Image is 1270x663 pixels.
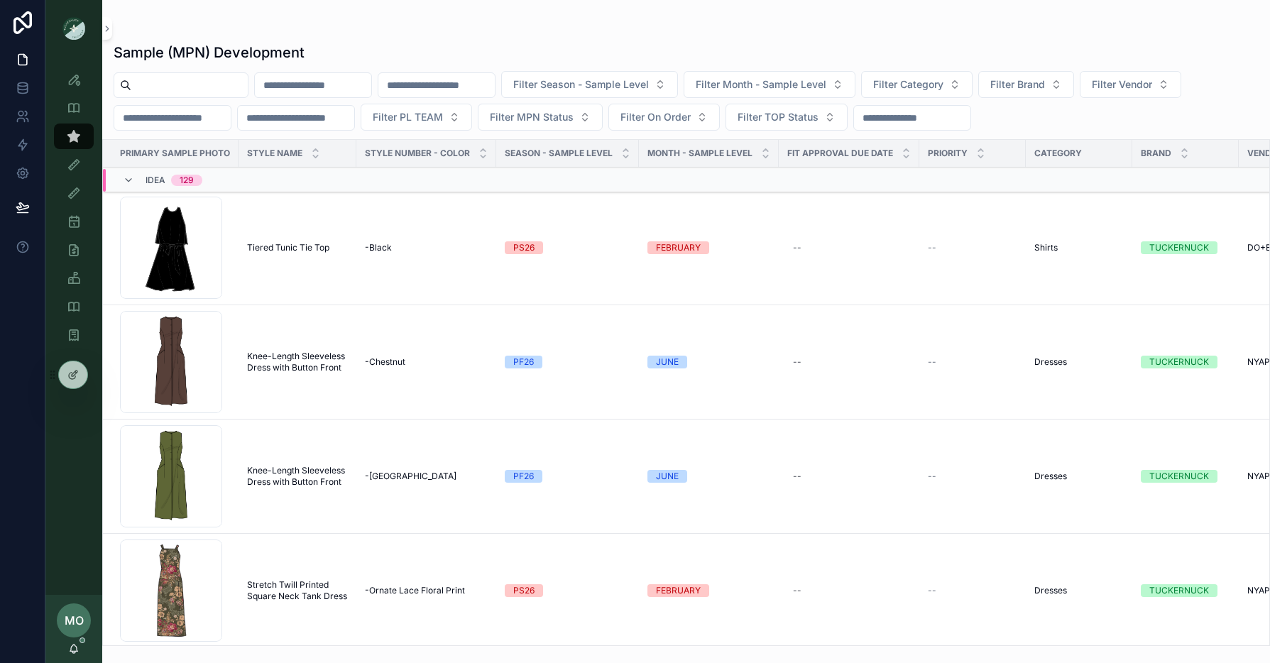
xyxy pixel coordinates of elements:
a: PF26 [505,470,630,483]
span: -Black [365,242,392,253]
div: FEBRUARY [656,241,701,254]
span: NYAP [1247,356,1270,368]
span: MO [65,612,84,629]
button: Select Button [478,104,603,131]
span: Shirts [1034,242,1058,253]
img: App logo [62,17,85,40]
span: Filter Category [873,77,943,92]
a: PF26 [505,356,630,368]
span: MONTH - SAMPLE LEVEL [647,148,752,159]
span: Season - Sample Level [505,148,613,159]
div: -- [793,356,801,368]
span: Idea [146,175,165,186]
div: JUNE [656,470,679,483]
button: Select Button [861,71,973,98]
a: Shirts [1034,242,1124,253]
a: -- [928,471,1017,482]
a: PS26 [505,584,630,597]
a: FEBRUARY [647,584,770,597]
a: -- [787,465,911,488]
a: TUCKERNUCK [1141,356,1230,368]
span: Filter Month - Sample Level [696,77,826,92]
a: PS26 [505,241,630,254]
a: Stretch Twill Printed Square Neck Tank Dress [247,579,348,602]
button: Select Button [501,71,678,98]
a: -- [787,236,911,259]
span: Filter Vendor [1092,77,1152,92]
span: -- [928,585,936,596]
a: -Ornate Lace Floral Print [365,585,488,596]
span: -Chestnut [365,356,405,368]
div: PF26 [513,356,534,368]
a: TUCKERNUCK [1141,241,1230,254]
span: Fit Approval Due Date [787,148,893,159]
div: TUCKERNUCK [1149,356,1209,368]
a: TUCKERNUCK [1141,470,1230,483]
a: Knee-Length Sleeveless Dress with Button Front [247,465,348,488]
span: NYAP [1247,585,1270,596]
a: -Black [365,242,488,253]
button: Select Button [361,104,472,131]
span: Filter MPN Status [490,110,574,124]
span: Primary Sample Photo [120,148,230,159]
div: 129 [180,175,194,186]
div: TUCKERNUCK [1149,470,1209,483]
div: TUCKERNUCK [1149,241,1209,254]
a: JUNE [647,470,770,483]
span: PRIORITY [928,148,968,159]
button: Select Button [726,104,848,131]
span: -- [928,356,936,368]
a: Dresses [1034,471,1124,482]
span: Filter Season - Sample Level [513,77,649,92]
a: Dresses [1034,585,1124,596]
div: PS26 [513,584,535,597]
button: Select Button [1080,71,1181,98]
div: JUNE [656,356,679,368]
a: TUCKERNUCK [1141,584,1230,597]
span: Dresses [1034,585,1067,596]
button: Select Button [978,71,1074,98]
div: PF26 [513,470,534,483]
a: -Chestnut [365,356,488,368]
span: Brand [1141,148,1171,159]
div: -- [793,471,801,482]
a: Knee-Length Sleeveless Dress with Button Front [247,351,348,373]
div: PS26 [513,241,535,254]
a: -[GEOGRAPHIC_DATA] [365,471,488,482]
div: -- [793,585,801,596]
a: JUNE [647,356,770,368]
a: -- [787,579,911,602]
span: Dresses [1034,356,1067,368]
a: -- [928,356,1017,368]
a: Tiered Tunic Tie Top [247,242,348,253]
span: -Ornate Lace Floral Print [365,585,465,596]
span: Style Number - Color [365,148,470,159]
div: -- [793,242,801,253]
span: Filter PL TEAM [373,110,443,124]
div: scrollable content [45,57,102,366]
a: -- [928,585,1017,596]
span: Filter On Order [620,110,691,124]
a: FEBRUARY [647,241,770,254]
span: Category [1034,148,1082,159]
span: NYAP [1247,471,1270,482]
a: -- [928,242,1017,253]
span: Tiered Tunic Tie Top [247,242,329,253]
a: -- [787,351,911,373]
div: FEBRUARY [656,584,701,597]
span: Style Name [247,148,302,159]
div: TUCKERNUCK [1149,584,1209,597]
span: Filter TOP Status [738,110,819,124]
button: Select Button [684,71,855,98]
button: Select Button [608,104,720,131]
h1: Sample (MPN) Development [114,43,305,62]
span: -- [928,242,936,253]
span: -[GEOGRAPHIC_DATA] [365,471,456,482]
span: Dresses [1034,471,1067,482]
span: -- [928,471,936,482]
a: Dresses [1034,356,1124,368]
span: Filter Brand [990,77,1045,92]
